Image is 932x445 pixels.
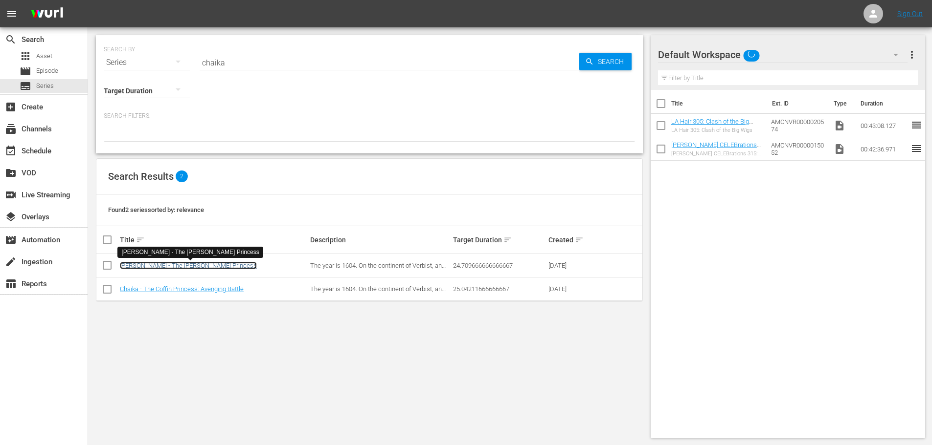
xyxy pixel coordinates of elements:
[671,90,766,117] th: Title
[857,114,910,137] td: 00:43:08.127
[36,81,54,91] span: Series
[120,285,244,293] a: Chaika - The Coffin Princess: Avenging Battle
[5,256,17,268] span: Ingestion
[453,285,546,293] div: 25.04211666666667
[23,2,70,25] img: ans4CAIJ8jUAAAAAAAAAAAAAAAAAAAAAAAAgQb4GAAAAAAAAAAAAAAAAAAAAAAAAJMjXAAAAAAAAAAAAAAAAAAAAAAAAgAT5G...
[658,41,908,68] div: Default Workspace
[20,65,31,77] span: Episode
[136,235,145,244] span: sort
[36,66,58,76] span: Episode
[5,145,17,157] span: Schedule
[120,262,257,269] a: [PERSON_NAME] - The [PERSON_NAME] Princess
[671,141,761,156] a: [PERSON_NAME] CELEBrations 315: [PERSON_NAME]
[906,49,918,61] span: more_vert
[767,137,830,161] td: AMCNVR0000015052
[108,170,174,182] span: Search Results
[548,262,593,269] div: [DATE]
[104,49,190,76] div: Series
[5,234,17,246] span: Automation
[548,285,593,293] div: [DATE]
[671,118,753,132] a: LA Hair 305: Clash of the Big Wigs
[5,123,17,135] span: Channels
[857,137,910,161] td: 00:42:36.971
[671,127,764,133] div: LA Hair 305: Clash of the Big Wigs
[108,206,204,213] span: Found 2 series sorted by: relevance
[548,234,593,246] div: Created
[671,150,764,157] div: [PERSON_NAME] CELEBrations 315: [PERSON_NAME]
[834,143,845,155] span: Video
[36,51,52,61] span: Asset
[834,120,845,131] span: Video
[6,8,18,20] span: menu
[906,43,918,66] button: more_vert
[310,236,450,244] div: Description
[767,114,830,137] td: AMCNVR0000020574
[20,50,31,62] span: Asset
[5,278,17,290] span: Reports
[5,34,17,45] span: Search
[5,167,17,179] span: VOD
[503,235,512,244] span: sort
[310,262,446,291] span: The year is 1604. On the continent of Verbist, an age of war lasting for three generations finall...
[120,234,307,246] div: Title
[121,248,259,256] div: [PERSON_NAME] - The [PERSON_NAME] Princess
[453,262,546,269] div: 24.709666666666667
[176,170,188,182] span: 2
[897,10,923,18] a: Sign Out
[575,235,584,244] span: sort
[20,80,31,92] span: Series
[310,285,446,300] span: The year is 1604. On the continent of Verbist, an age of war lasting for three generations.
[5,189,17,201] span: Live Streaming
[910,119,922,131] span: reorder
[579,53,632,70] button: Search
[594,53,632,70] span: Search
[766,90,828,117] th: Ext. ID
[5,211,17,223] span: Overlays
[828,90,855,117] th: Type
[5,101,17,113] span: Create
[910,143,922,154] span: reorder
[855,90,913,117] th: Duration
[104,112,635,120] p: Search Filters:
[453,234,546,246] div: Target Duration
